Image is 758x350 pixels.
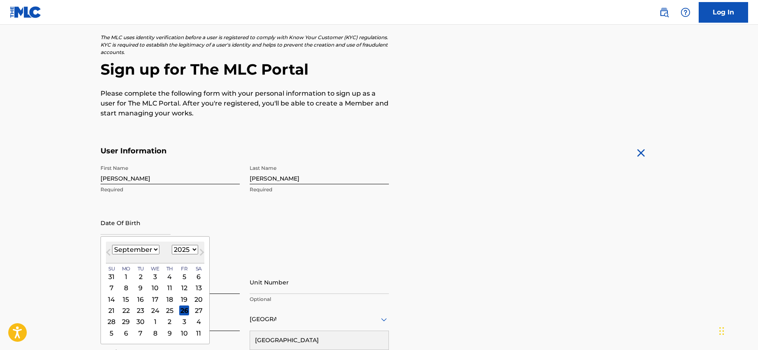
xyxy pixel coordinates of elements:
div: Month September, 2025 [106,271,204,339]
div: Choose Sunday, September 21st, 2025 [107,305,117,315]
h2: Sign up for The MLC Portal [101,60,657,79]
div: Choose Monday, September 15th, 2025 [121,294,131,304]
div: Choose Thursday, September 25th, 2025 [165,305,175,315]
div: Choose Sunday, September 28th, 2025 [107,317,117,327]
div: Choose Tuesday, September 23rd, 2025 [136,305,145,315]
h5: Personal Address [101,261,657,271]
div: Choose Sunday, August 31st, 2025 [107,272,117,282]
div: Choose Sunday, September 14th, 2025 [107,294,117,304]
div: Choose Friday, October 3rd, 2025 [179,317,189,327]
div: Choose Tuesday, September 2nd, 2025 [136,272,145,282]
div: Choose Saturday, September 20th, 2025 [194,294,204,304]
div: Choose Friday, September 12th, 2025 [179,283,189,293]
span: We [151,265,159,272]
div: Choose Tuesday, September 16th, 2025 [136,294,145,304]
span: Su [108,265,115,272]
div: Choose Tuesday, September 30th, 2025 [136,317,145,327]
button: Previous Month [102,247,115,261]
p: Required [250,186,389,193]
div: Choose Saturday, October 4th, 2025 [194,317,204,327]
a: Log In [699,2,748,23]
h5: User Information [101,146,389,156]
div: Choose Friday, September 5th, 2025 [179,272,189,282]
div: Choose Monday, September 1st, 2025 [121,272,131,282]
div: Choose Saturday, September 6th, 2025 [194,272,204,282]
div: Choose Date [101,236,210,344]
div: Choose Wednesday, September 3rd, 2025 [150,272,160,282]
img: close [634,146,648,160]
span: Th [166,265,173,272]
img: help [681,7,690,17]
div: Choose Sunday, September 7th, 2025 [107,283,117,293]
div: Choose Wednesday, September 10th, 2025 [150,283,160,293]
div: Choose Wednesday, September 17th, 2025 [150,294,160,304]
div: Choose Thursday, October 9th, 2025 [165,328,175,338]
img: MLC Logo [10,6,42,18]
iframe: Chat Widget [717,310,758,350]
span: Fr [181,265,187,272]
div: Choose Wednesday, October 1st, 2025 [150,317,160,327]
span: Mo [122,265,130,272]
div: Choose Monday, September 22nd, 2025 [121,305,131,315]
a: Public Search [656,4,672,21]
div: Choose Monday, September 29th, 2025 [121,317,131,327]
span: Tu [138,265,144,272]
p: Optional [250,296,389,303]
div: Drag [719,319,724,343]
p: Please complete the following form with your personal information to sign up as a user for The ML... [101,89,389,118]
div: Choose Friday, September 19th, 2025 [179,294,189,304]
div: Choose Saturday, September 27th, 2025 [194,305,204,315]
div: Help [677,4,694,21]
div: Choose Saturday, October 11th, 2025 [194,328,204,338]
div: Choose Wednesday, October 8th, 2025 [150,328,160,338]
div: Choose Monday, September 8th, 2025 [121,283,131,293]
p: The MLC uses identity verification before a user is registered to comply with Know Your Customer ... [101,34,389,56]
div: Choose Tuesday, October 7th, 2025 [136,328,145,338]
img: search [659,7,669,17]
div: [GEOGRAPHIC_DATA] [250,331,388,350]
p: Required [101,186,240,193]
button: Next Month [195,247,208,261]
div: Choose Thursday, September 4th, 2025 [165,272,175,282]
div: Choose Wednesday, September 24th, 2025 [150,305,160,315]
div: Choose Friday, October 10th, 2025 [179,328,189,338]
div: Choose Monday, October 6th, 2025 [121,328,131,338]
div: Choose Tuesday, September 9th, 2025 [136,283,145,293]
div: Choose Thursday, October 2nd, 2025 [165,317,175,327]
div: Choose Friday, September 26th, 2025 [179,305,189,315]
div: Choose Thursday, September 11th, 2025 [165,283,175,293]
span: Sa [196,265,202,272]
div: Choose Saturday, September 13th, 2025 [194,283,204,293]
div: Choose Sunday, October 5th, 2025 [107,328,117,338]
div: Choose Thursday, September 18th, 2025 [165,294,175,304]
